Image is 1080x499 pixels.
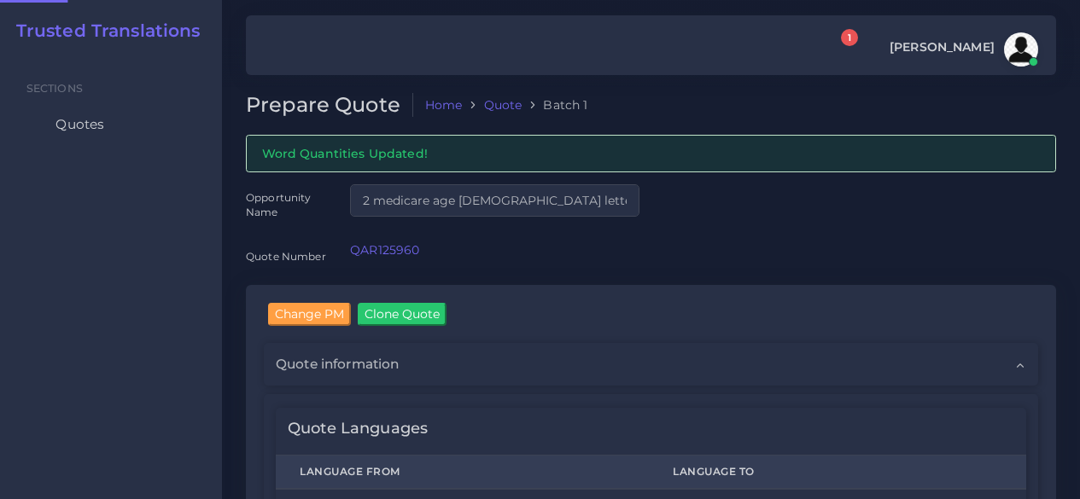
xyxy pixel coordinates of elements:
a: 1 [826,38,855,61]
h2: Prepare Quote [246,93,413,118]
input: Clone Quote [358,303,447,325]
a: [PERSON_NAME]avatar [881,32,1044,67]
th: Language To [649,455,1026,490]
label: Opportunity Name [246,190,326,220]
a: Trusted Translations [4,20,201,41]
a: Quote [484,96,522,113]
span: 1 [841,29,858,46]
span: Quotes [55,115,104,134]
img: avatar [1004,32,1038,67]
span: Sections [26,82,83,95]
h4: Quote Languages [288,420,428,438]
a: Home [425,96,463,113]
span: Quote information [276,355,399,374]
div: Quote information [264,343,1038,386]
input: Change PM [268,303,351,325]
a: Quotes [13,107,209,142]
span: [PERSON_NAME] [890,41,995,53]
label: Quote Number [246,249,326,264]
div: Word Quantities Updated! [246,135,1056,171]
li: Batch 1 [522,96,587,113]
a: QAR125960 [350,242,419,258]
th: Language From [276,455,649,490]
